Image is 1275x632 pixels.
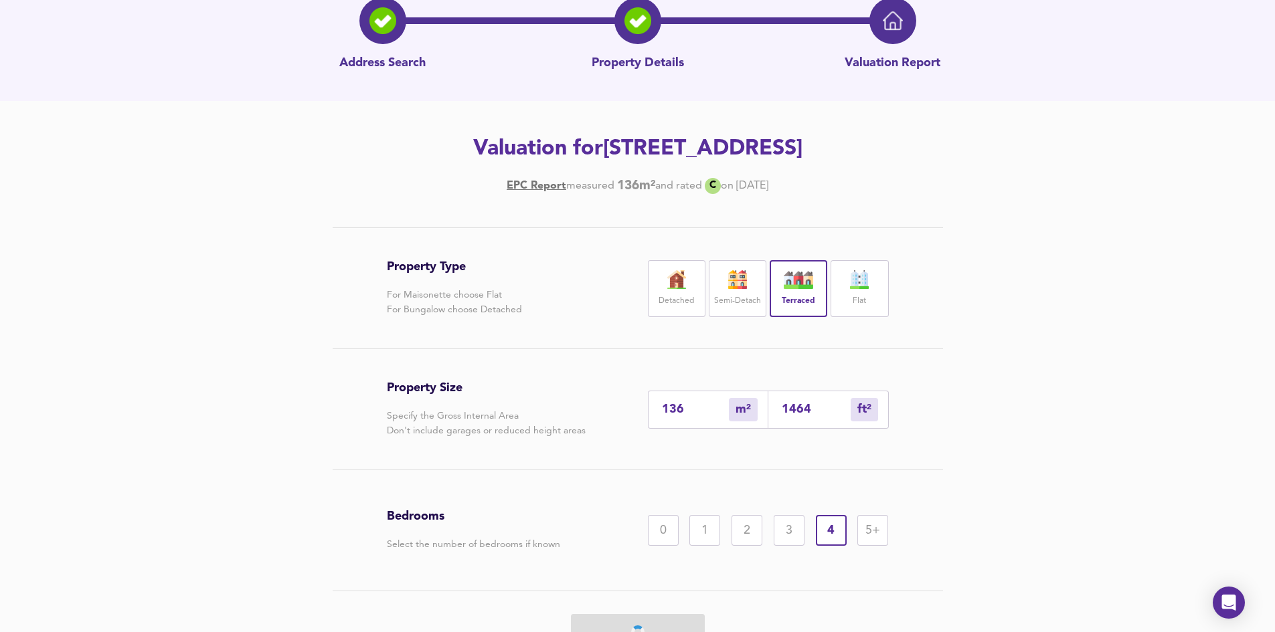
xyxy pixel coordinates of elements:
div: 2 [732,515,762,546]
input: Sqft [782,403,851,417]
img: flat-icon [843,270,876,289]
label: Terraced [782,293,815,310]
div: C [705,178,721,194]
p: Property Details [592,55,684,72]
label: Semi-Detach [714,293,761,310]
div: Flat [831,260,888,317]
div: 5+ [857,515,888,546]
label: Detached [659,293,694,310]
img: house-icon [721,270,754,289]
img: filter-icon [624,7,651,34]
p: Valuation Report [845,55,940,72]
div: and rated [655,179,702,193]
p: Select the number of bedrooms if known [387,537,560,552]
div: 3 [774,515,804,546]
div: measured [566,179,614,193]
h2: Valuation for [STREET_ADDRESS] [259,134,1017,164]
div: Semi-Detach [709,260,766,317]
h3: Property Type [387,259,522,274]
input: Enter sqm [662,403,729,417]
label: Flat [853,293,866,310]
img: home-icon [883,11,903,31]
div: Detached [648,260,705,317]
div: 1 [689,515,720,546]
div: 4 [816,515,847,546]
p: Address Search [339,55,426,72]
img: house-icon [782,270,815,289]
h3: Property Size [387,381,586,395]
div: [DATE] [507,178,768,194]
p: For Maisonette choose Flat For Bungalow choose Detached [387,288,522,317]
div: m² [851,398,878,421]
b: 136 m² [617,179,655,193]
div: Open Intercom Messenger [1213,587,1245,619]
a: EPC Report [507,179,566,193]
p: Specify the Gross Internal Area Don't include garages or reduced height areas [387,409,586,438]
div: m² [729,398,758,421]
div: Terraced [770,260,827,317]
div: 0 [648,515,679,546]
h3: Bedrooms [387,509,560,524]
div: on [721,179,734,193]
img: search-icon [369,7,396,34]
img: house-icon [660,270,693,289]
